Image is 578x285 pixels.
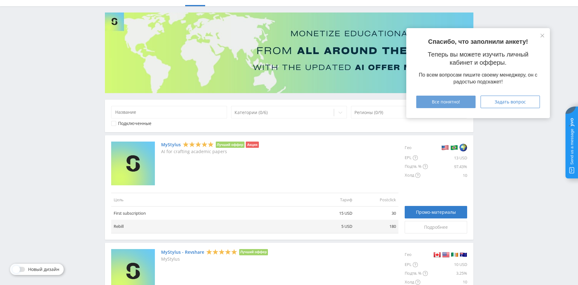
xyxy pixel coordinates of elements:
[405,206,467,218] a: Промо-материалы
[183,141,214,148] div: 5 Stars
[161,250,204,255] a: MyStylus - Revshare
[428,171,467,180] div: 10
[105,12,473,93] img: Banner
[416,72,540,86] div: По всем вопросам пишите своему менеджеру, он с радостью подскажет!
[405,153,428,162] div: EPL
[405,171,428,180] div: Холд
[428,269,467,278] div: 3.25%
[432,99,460,104] span: Все понятно!
[405,221,467,233] a: Подробнее
[428,162,467,171] div: 97.43%
[111,106,227,118] input: Название
[311,207,355,220] td: 15 USD
[111,220,311,233] td: Rebill
[161,149,259,154] p: AI for crafting academic papers
[405,142,428,153] div: Гео
[161,257,268,262] p: MyStylus
[416,210,456,215] span: Промо-материалы
[355,220,398,233] td: 180
[405,269,428,278] div: Подтв. %
[239,249,268,255] li: Лучший оффер
[111,207,311,220] td: First subscription
[428,153,467,162] div: 13 USD
[416,96,476,108] button: Все понятно!
[161,142,181,147] a: MyStylus
[216,142,245,148] li: Лучший оффер
[311,193,355,206] td: Тариф
[206,248,237,255] div: 5 Stars
[416,38,540,45] p: Спасибо, что заполнили анкету!
[118,121,151,126] div: Подключенные
[246,142,259,148] li: Акция
[424,225,448,230] span: Подробнее
[111,142,155,185] img: MyStylus
[28,267,59,272] span: Новый дизайн
[355,207,398,220] td: 30
[405,249,428,260] div: Гео
[405,162,428,171] div: Подтв. %
[405,260,428,269] div: EPL
[495,99,526,104] span: Задать вопрос
[428,260,467,269] div: 10 USD
[416,50,540,67] p: Теперь вы можете изучить личный кабинет и офферы.
[355,193,398,206] td: Postclick
[111,193,311,206] td: Цель
[481,96,540,108] button: Задать вопрос
[311,220,355,233] td: 5 USD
